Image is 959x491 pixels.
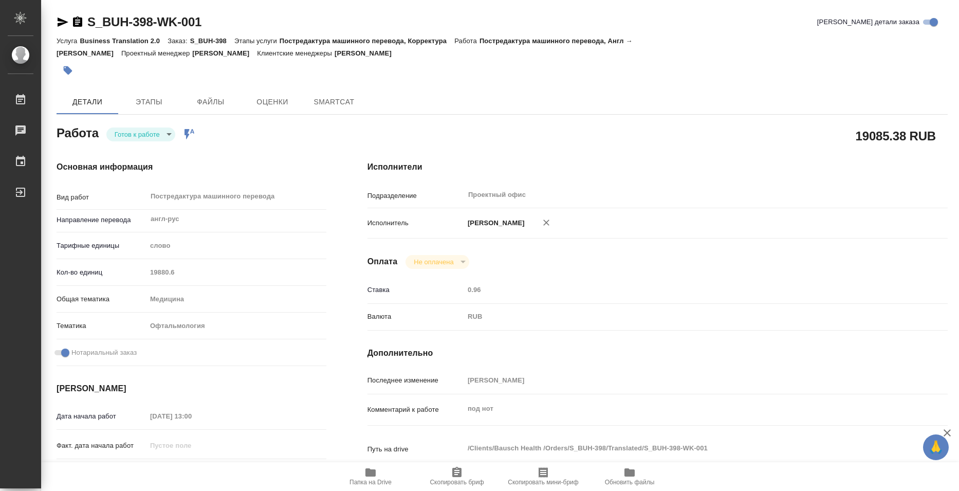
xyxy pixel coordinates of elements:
input: Пустое поле [146,409,236,424]
span: Оценки [248,96,297,108]
h2: 19085.38 RUB [856,127,936,144]
button: Скопировать ссылку [71,16,84,28]
span: Папка на Drive [349,479,392,486]
p: Заказ: [168,37,190,45]
p: Последнее изменение [367,375,464,386]
p: Комментарий к работе [367,405,464,415]
span: Этапы [124,96,174,108]
p: Business Translation 2.0 [80,37,168,45]
p: Работа [454,37,480,45]
div: слово [146,237,326,254]
button: Добавить тэг [57,59,79,82]
p: [PERSON_NAME] [464,218,525,228]
button: Готов к работе [112,130,163,139]
p: Вид работ [57,192,146,203]
span: Скопировать мини-бриф [508,479,578,486]
p: Исполнитель [367,218,464,228]
button: Удалить исполнителя [535,211,558,234]
div: Готов к работе [106,128,175,141]
span: Файлы [186,96,235,108]
p: Тарифные единицы [57,241,146,251]
input: Пустое поле [464,373,899,388]
p: Тематика [57,321,146,331]
div: Офтальмология [146,317,326,335]
p: Подразделение [367,191,464,201]
span: SmartCat [309,96,359,108]
textarea: /Clients/Bausch Health /Orders/S_BUH-398/Translated/S_BUH-398-WK-001 [464,440,899,457]
p: Путь на drive [367,444,464,454]
button: Скопировать бриф [414,462,500,491]
p: Проектный менеджер [121,49,192,57]
div: Готов к работе [405,255,469,269]
p: Клиентские менеджеры [257,49,335,57]
button: Скопировать мини-бриф [500,462,586,491]
p: [PERSON_NAME] [192,49,257,57]
p: S_BUH-398 [190,37,234,45]
input: Пустое поле [146,438,236,453]
p: Общая тематика [57,294,146,304]
textarea: под нот [464,400,899,417]
p: Ставка [367,285,464,295]
p: Дата начала работ [57,411,146,422]
button: Не оплачена [411,258,456,266]
h4: Основная информация [57,161,326,173]
p: Кол-во единиц [57,267,146,278]
input: Пустое поле [146,265,326,280]
p: Направление перевода [57,215,146,225]
p: Этапы услуги [234,37,280,45]
h4: Дополнительно [367,347,948,359]
a: S_BUH-398-WK-001 [87,15,201,29]
p: Факт. дата начала работ [57,441,146,451]
h4: [PERSON_NAME] [57,383,326,395]
span: Детали [63,96,112,108]
p: [PERSON_NAME] [335,49,399,57]
span: Нотариальный заказ [71,348,137,358]
button: Обновить файлы [586,462,673,491]
h4: Оплата [367,256,398,268]
button: Папка на Drive [327,462,414,491]
div: RUB [464,308,899,325]
p: Валюта [367,312,464,322]
span: 🙏 [927,437,945,458]
span: [PERSON_NAME] детали заказа [817,17,919,27]
span: Обновить файлы [605,479,655,486]
input: Пустое поле [464,282,899,297]
p: Услуга [57,37,80,45]
h4: Исполнители [367,161,948,173]
button: 🙏 [923,434,949,460]
span: Скопировать бриф [430,479,484,486]
div: Медицина [146,290,326,308]
p: Постредактура машинного перевода, Корректура [280,37,454,45]
h2: Работа [57,123,99,141]
button: Скопировать ссылку для ЯМессенджера [57,16,69,28]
